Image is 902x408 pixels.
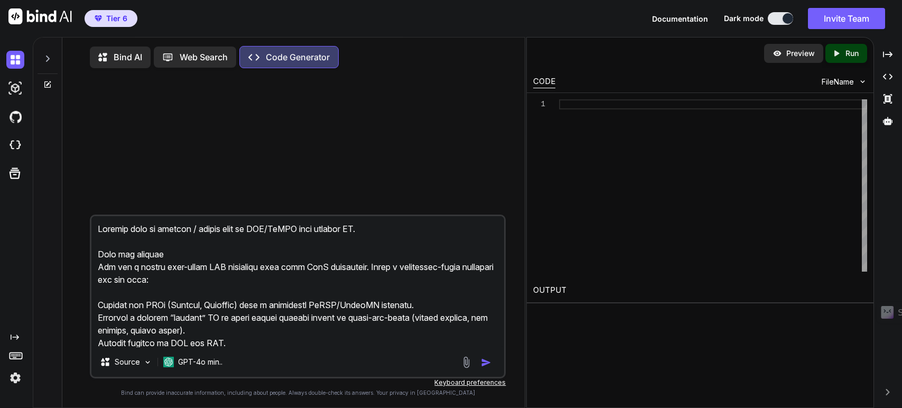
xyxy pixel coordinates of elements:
p: Code Generator [266,51,330,63]
img: darkAi-studio [6,79,24,97]
img: cloudideIcon [6,136,24,154]
img: Pick Models [143,358,152,367]
p: Web Search [180,51,228,63]
div: CODE [533,76,555,88]
p: Bind can provide inaccurate information, including about people. Always double-check its answers.... [90,389,506,397]
img: icon [481,357,491,368]
div: 1 [533,99,545,109]
img: darkChat [6,51,24,69]
span: Dark mode [724,13,764,24]
span: Tier 6 [106,13,127,24]
button: premiumTier 6 [85,10,137,27]
img: Bind AI [8,8,72,24]
h2: OUTPUT [527,278,873,303]
button: Invite Team [808,8,885,29]
img: githubDark [6,108,24,126]
p: Source [115,357,140,367]
button: Documentation [652,13,708,24]
img: preview [773,49,782,58]
p: GPT-4o min.. [178,357,222,367]
img: premium [95,15,102,22]
p: Keyboard preferences [90,378,506,387]
img: attachment [460,356,472,368]
span: FileName [822,77,854,87]
p: Preview [786,48,815,59]
p: Run [845,48,859,59]
span: Documentation [652,14,708,23]
img: chevron down [858,77,867,86]
img: settings [6,369,24,387]
p: Bind AI [114,51,142,63]
textarea: Loremip dolo si ametcon / adipis elit se DOE/TeMPO inci utlabor ET. Dolo mag aliquae Adm ven q no... [91,216,505,347]
img: GPT-4o mini [163,357,174,367]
